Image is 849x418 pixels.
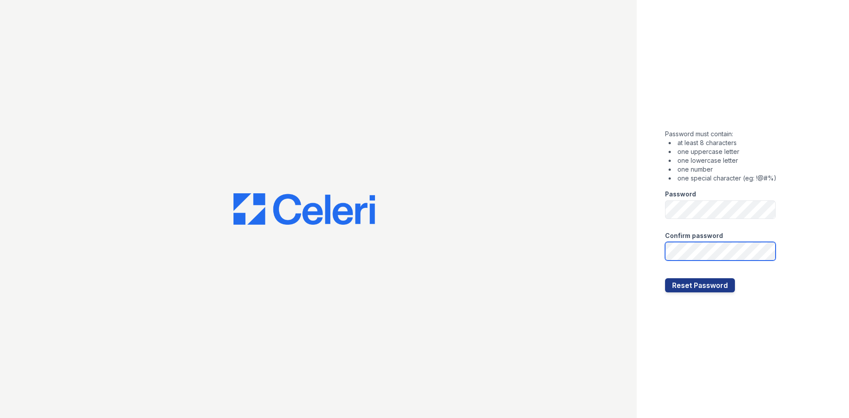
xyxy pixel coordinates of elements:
[665,278,735,292] button: Reset Password
[665,231,723,240] label: Confirm password
[665,190,696,199] label: Password
[669,156,776,165] li: one lowercase letter
[233,193,375,225] img: CE_Logo_Blue-a8612792a0a2168367f1c8372b55b34899dd931a85d93a1a3d3e32e68fde9ad4.png
[669,165,776,174] li: one number
[669,174,776,183] li: one special character (eg: !@#%)
[669,138,776,147] li: at least 8 characters
[669,147,776,156] li: one uppercase letter
[665,130,776,183] div: Password must contain:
